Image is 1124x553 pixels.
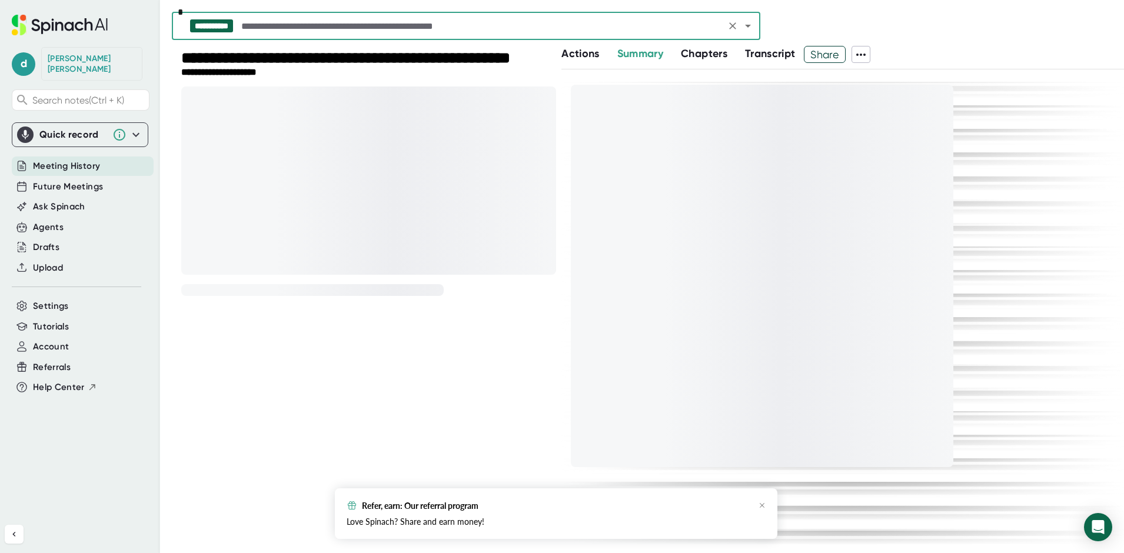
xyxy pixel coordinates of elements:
button: Chapters [681,46,727,62]
div: Quick record [39,129,107,141]
button: Tutorials [33,320,69,334]
div: Quick record [17,123,143,146]
button: Account [33,340,69,354]
span: Transcript [745,47,796,60]
span: d [12,52,35,76]
span: Share [804,44,845,65]
button: Drafts [33,241,59,254]
button: Meeting History [33,159,100,173]
button: Upload [33,261,63,275]
button: Agents [33,221,64,234]
button: Ask Spinach [33,200,85,214]
div: Open Intercom Messenger [1084,513,1112,541]
div: David Nava [48,54,136,74]
span: Summary [617,47,663,60]
span: Help Center [33,381,85,394]
button: Settings [33,299,69,313]
span: Chapters [681,47,727,60]
button: Actions [561,46,599,62]
button: Open [740,18,756,34]
button: Help Center [33,381,97,394]
button: Transcript [745,46,796,62]
button: Future Meetings [33,180,103,194]
span: Actions [561,47,599,60]
button: Summary [617,46,663,62]
button: Referrals [33,361,71,374]
button: Clear [724,18,741,34]
button: Share [804,46,846,63]
span: Search notes (Ctrl + K) [32,95,146,106]
button: Collapse sidebar [5,525,24,544]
